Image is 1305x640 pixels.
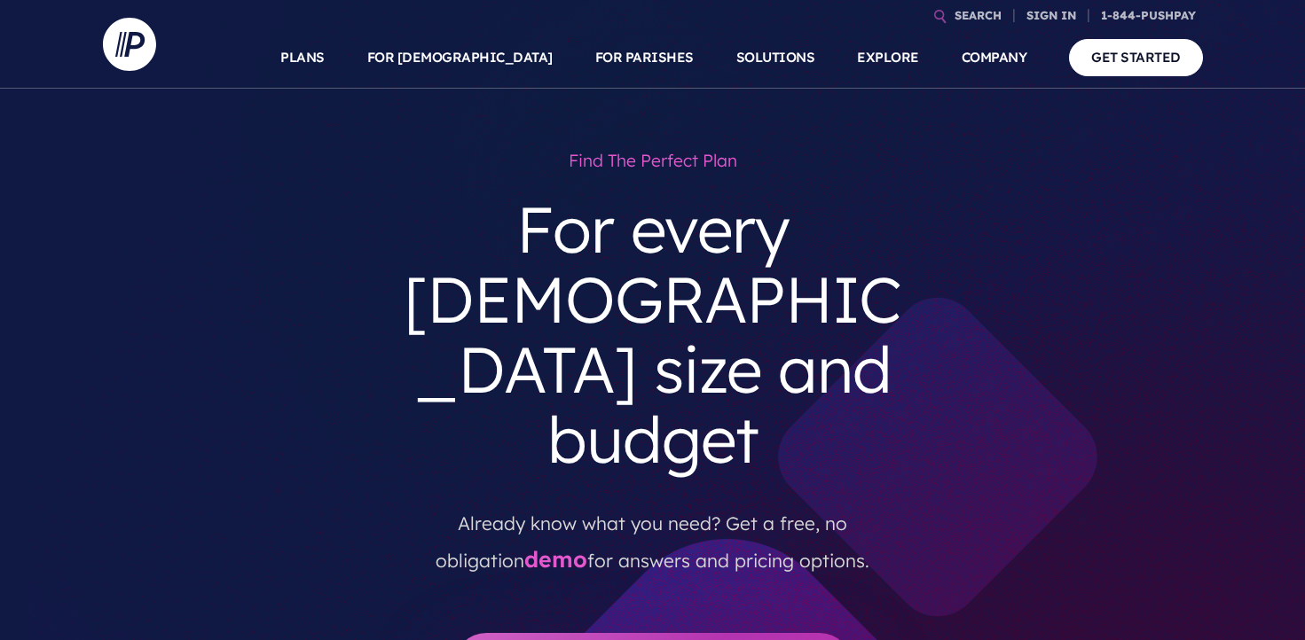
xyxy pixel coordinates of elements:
a: FOR PARISHES [595,27,694,89]
h3: For every [DEMOGRAPHIC_DATA] size and budget [385,180,921,489]
a: demo [524,545,587,573]
a: FOR [DEMOGRAPHIC_DATA] [367,27,553,89]
h1: Find the perfect plan [385,142,921,180]
a: GET STARTED [1069,39,1203,75]
p: Already know what you need? Get a free, no obligation for answers and pricing options. [398,489,908,580]
a: EXPLORE [857,27,919,89]
a: COMPANY [962,27,1027,89]
a: PLANS [280,27,325,89]
a: SOLUTIONS [736,27,815,89]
